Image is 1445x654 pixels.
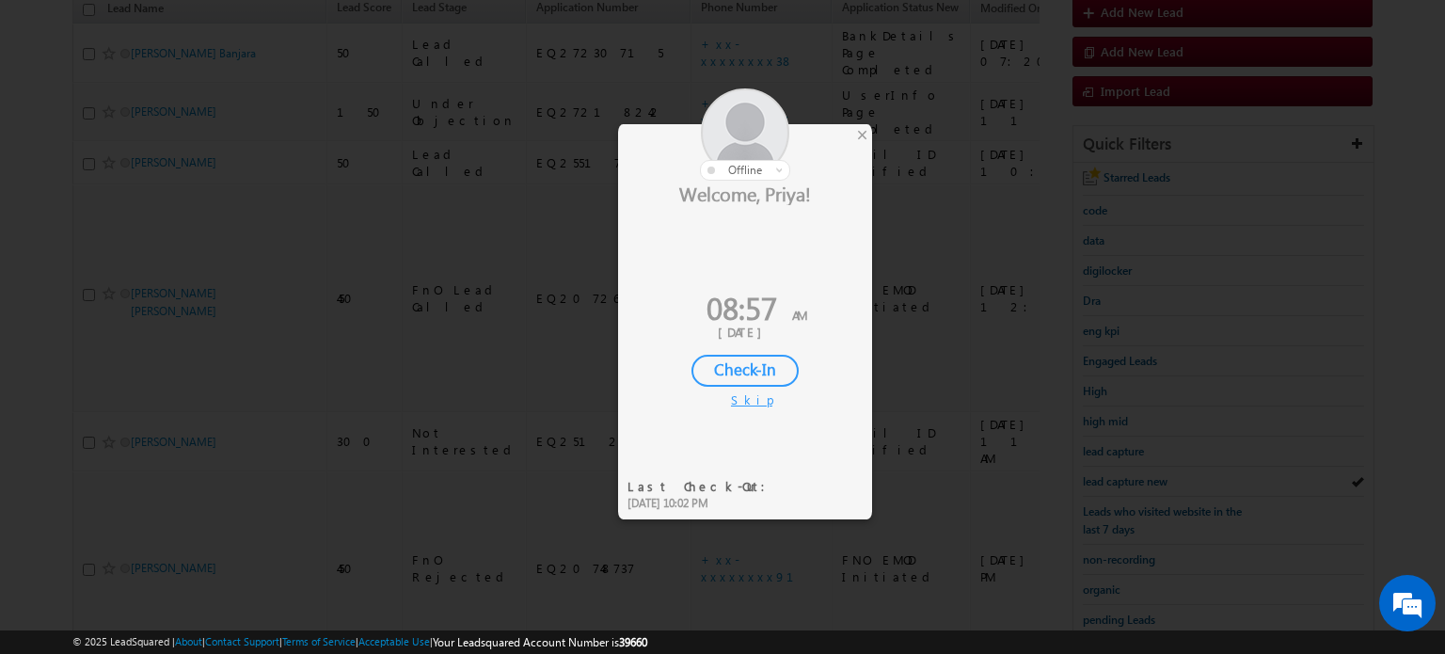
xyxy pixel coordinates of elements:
a: Contact Support [205,635,279,647]
span: 08:57 [707,286,777,328]
div: × [852,124,872,145]
div: Minimize live chat window [309,9,354,55]
a: About [175,635,202,647]
img: d_60004797649_company_0_60004797649 [32,99,79,123]
span: AM [792,307,807,323]
div: [DATE] [632,324,858,341]
span: © 2025 LeadSquared | | | | | [72,633,647,651]
textarea: Type your message and hit 'Enter' [24,174,343,496]
div: Welcome, Priya! [618,181,872,205]
div: [DATE] 10:02 PM [627,495,777,512]
div: Last Check-Out: [627,478,777,495]
span: 39660 [619,635,647,649]
span: Your Leadsquared Account Number is [433,635,647,649]
a: Terms of Service [282,635,356,647]
div: Chat with us now [98,99,316,123]
div: Skip [731,391,759,408]
a: Acceptable Use [358,635,430,647]
em: Start Chat [256,512,341,537]
span: offline [728,163,762,177]
div: Check-In [691,355,799,387]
